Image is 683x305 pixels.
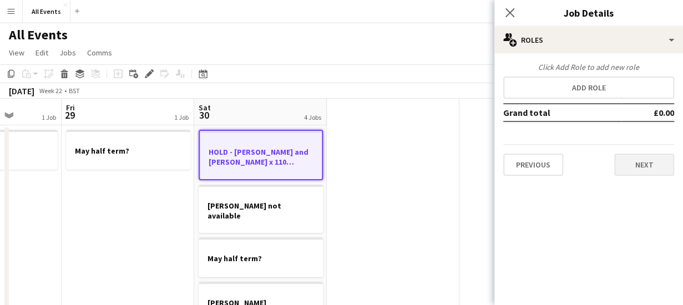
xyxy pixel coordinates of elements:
[503,77,674,99] button: Add role
[66,130,190,170] app-job-card: May half term?
[4,45,29,60] a: View
[55,45,80,60] a: Jobs
[9,48,24,58] span: View
[621,104,674,121] td: £0.00
[199,253,323,263] h3: May half term?
[199,185,323,233] app-job-card: [PERSON_NAME] not available
[31,45,53,60] a: Edit
[42,113,56,121] div: 1 Job
[199,237,323,277] app-job-card: May half term?
[9,85,34,96] div: [DATE]
[9,27,68,43] h1: All Events
[199,130,323,180] app-job-card: HOLD - [PERSON_NAME] and [PERSON_NAME] x 110 Bowerchalke Barn
[69,87,80,95] div: BST
[87,48,112,58] span: Comms
[59,48,76,58] span: Jobs
[66,103,75,113] span: Fri
[199,201,323,221] h3: [PERSON_NAME] not available
[494,6,683,20] h3: Job Details
[36,48,48,58] span: Edit
[494,27,683,53] div: Roles
[304,113,321,121] div: 4 Jobs
[83,45,117,60] a: Comms
[199,103,211,113] span: Sat
[503,104,621,121] td: Grand total
[66,146,190,156] h3: May half term?
[197,109,211,121] span: 30
[503,62,674,72] div: Click Add Role to add new role
[64,109,75,121] span: 29
[200,147,322,167] h3: HOLD - [PERSON_NAME] and [PERSON_NAME] x 110 Bowerchalke Barn
[174,113,189,121] div: 1 Job
[23,1,70,22] button: All Events
[37,87,64,95] span: Week 22
[614,154,674,176] button: Next
[503,154,563,176] button: Previous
